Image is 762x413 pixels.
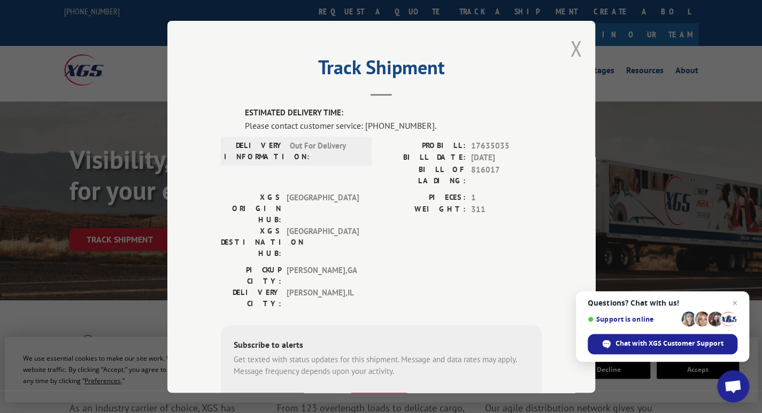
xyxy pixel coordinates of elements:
[287,191,359,225] span: [GEOGRAPHIC_DATA]
[234,353,529,377] div: Get texted with status updates for this shipment. Message and data rates may apply. Message frequ...
[221,225,281,259] label: XGS DESTINATION HUB:
[588,299,737,307] span: Questions? Chat with us!
[287,225,359,259] span: [GEOGRAPHIC_DATA]
[471,163,542,186] span: 816017
[290,139,362,162] span: Out For Delivery
[234,338,529,353] div: Subscribe to alerts
[221,286,281,309] label: DELIVERY CITY:
[728,297,741,309] span: Close chat
[615,339,723,348] span: Chat with XGS Customer Support
[381,139,466,152] label: PROBILL:
[221,264,281,286] label: PICKUP CITY:
[717,370,749,402] div: Open chat
[570,34,582,63] button: Close modal
[471,191,542,204] span: 1
[588,315,678,323] span: Support is online
[471,139,542,152] span: 17635035
[381,152,466,164] label: BILL DATE:
[471,204,542,216] span: 311
[381,191,466,204] label: PIECES:
[287,264,359,286] span: [PERSON_NAME] , GA
[381,163,466,186] label: BILL OF LADING:
[245,119,542,131] div: Please contact customer service: [PHONE_NUMBER].
[287,286,359,309] span: [PERSON_NAME] , IL
[224,139,284,162] label: DELIVERY INFORMATION:
[221,60,542,80] h2: Track Shipment
[588,334,737,354] div: Chat with XGS Customer Support
[221,191,281,225] label: XGS ORIGIN HUB:
[471,152,542,164] span: [DATE]
[381,204,466,216] label: WEIGHT:
[245,107,542,119] label: ESTIMATED DELIVERY TIME:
